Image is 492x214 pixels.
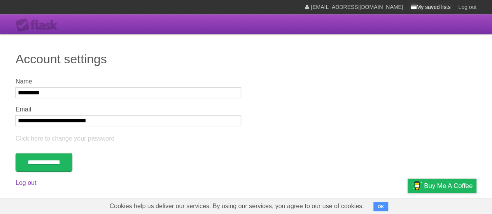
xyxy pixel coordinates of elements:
[424,179,473,193] span: Buy me a coffee
[102,198,372,214] span: Cookies help us deliver our services. By using our services, you agree to our use of cookies.
[16,50,476,68] h1: Account settings
[16,135,114,142] a: Click here to change your password
[16,106,241,113] label: Email
[373,202,389,211] button: OK
[16,78,241,85] label: Name
[408,179,476,193] a: Buy me a coffee
[16,18,62,32] div: Flask
[16,179,36,186] a: Log out
[411,179,422,192] img: Buy me a coffee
